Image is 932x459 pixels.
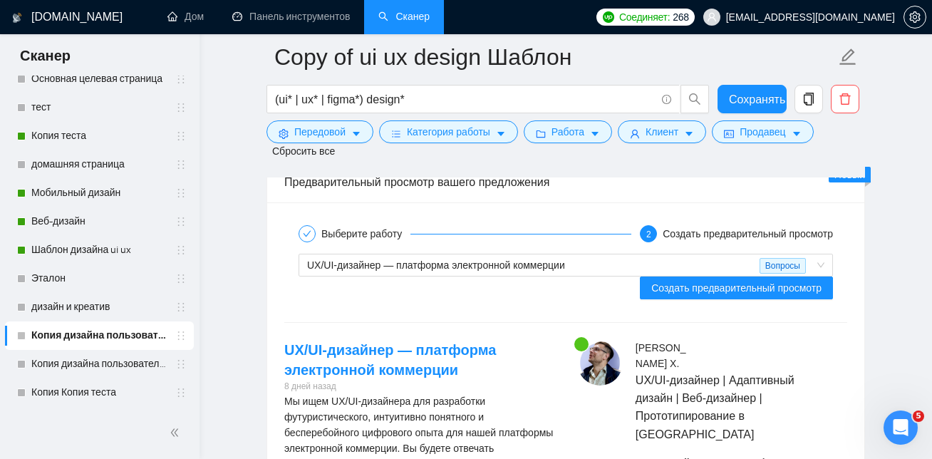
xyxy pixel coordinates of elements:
a: UX/UI-дизайнер — платформа электронной коммерции [284,342,496,378]
a: тест [31,93,167,122]
font: Вопросы [765,261,800,271]
iframe: Интерком-чат в режиме реального времени [884,411,918,445]
span: проверять [303,229,311,238]
button: параметр [903,6,926,29]
span: курсор вниз [351,128,361,139]
a: Копия теста [31,122,167,150]
span: держатель [175,244,187,256]
input: Поиск работы фрилансером... [275,91,656,108]
font: Новый [834,169,865,180]
a: Веб-дизайн [31,207,167,236]
font: 268 [673,11,688,23]
a: Копия дизайна пользовательского интерфейса Шаблон [31,350,167,378]
font: Продавец [740,126,785,138]
span: параметр [279,128,289,139]
img: логотип [12,6,22,29]
span: пользователь [630,128,640,139]
a: Мобильный дизайн [31,179,167,207]
font: 8 дней назад [284,381,336,391]
a: домДом [167,11,204,23]
a: дизайн и креатив [31,293,167,321]
button: пользовательКлиенткурсор вниз [618,120,706,143]
span: редактировать [839,48,857,66]
a: домашняя страница [31,150,167,179]
font: [DOMAIN_NAME] [31,11,123,23]
button: барыКатегория работыкурсор вниз [379,120,518,143]
font: Сканер [20,47,71,64]
font: UX/UI-дизайнер | Адаптивный дизайн | Веб-дизайнер | Прототипирование в [GEOGRAPHIC_DATA] [636,374,794,440]
span: держатель [175,330,187,341]
button: параметрПередовойкурсор вниз [266,120,373,143]
font: Клиент [646,126,678,138]
font: Соединяет: [619,11,670,23]
font: Создать предварительный просмотр [663,228,833,239]
span: двойной левый [170,426,184,440]
span: держатель [175,159,187,170]
button: копия [794,85,823,113]
a: Основная целевая страница [31,65,167,93]
button: Создать предварительный просмотр [640,277,833,299]
span: инфо-круг [662,95,671,104]
button: Удостоверение личностиПродавецкурсор вниз [712,120,813,143]
button: папкаРаботакурсор вниз [524,120,612,143]
span: держатель [175,216,187,227]
font: Х [670,358,676,369]
button: Сохранять [718,85,787,113]
a: Копия Копия теста [31,378,167,407]
font: Сохранять [729,93,785,105]
a: Эталон [31,264,167,293]
span: держатель [175,130,187,142]
a: Шаблон дизайна ui ux [31,236,167,264]
font: 5 [916,411,921,421]
span: параметр [904,11,926,23]
span: держатель [175,102,187,113]
img: upwork-logo.png [603,11,614,23]
span: курсор вниз [590,128,600,139]
font: Категория работы [407,126,490,138]
font: [PERSON_NAME] [636,342,686,369]
a: поискСканер [378,11,430,23]
span: бары [391,128,401,139]
span: держатель [175,273,187,284]
span: курсор вниз [792,128,802,139]
font: Сбросить все [272,145,335,157]
a: приборная панельПанель инструментов [232,11,350,23]
span: пользователь [707,12,717,22]
span: держатель [175,73,187,85]
font: . [676,358,679,369]
span: Удостоверение личности [724,128,734,139]
font: 2 [646,229,651,239]
button: удалить [831,85,859,113]
font: [EMAIL_ADDRESS][DOMAIN_NAME] [726,12,895,24]
input: Имя сканера... [274,39,836,75]
span: курсор вниз [684,128,694,139]
font: Работа [552,126,584,138]
span: держатель [175,301,187,313]
img: c1OJkIx-IadjRms18ePMftOofhKLVhqZZQLjKjBy8mNgn5WQQo-UtPhwQ197ONuZaa [577,340,623,386]
font: Создать предварительный просмотр [651,282,822,294]
font: Предварительный просмотр вашего предложения [284,176,549,188]
span: держатель [175,359,187,370]
button: поиск [680,85,709,113]
span: удалить [832,93,859,105]
span: курсор вниз [496,128,506,139]
span: поиск [681,93,708,105]
span: держатель [175,387,187,398]
a: Копия дизайна пользовательского интерфейса Шаблон [31,321,167,350]
span: папка [536,128,546,139]
span: держатель [175,187,187,199]
font: UX/UI-дизайнер — платформа электронной коммерции [307,259,565,271]
font: Выберите работу [321,228,402,239]
span: копия [795,93,822,105]
a: параметр [903,11,926,23]
font: Передовой [294,126,346,138]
